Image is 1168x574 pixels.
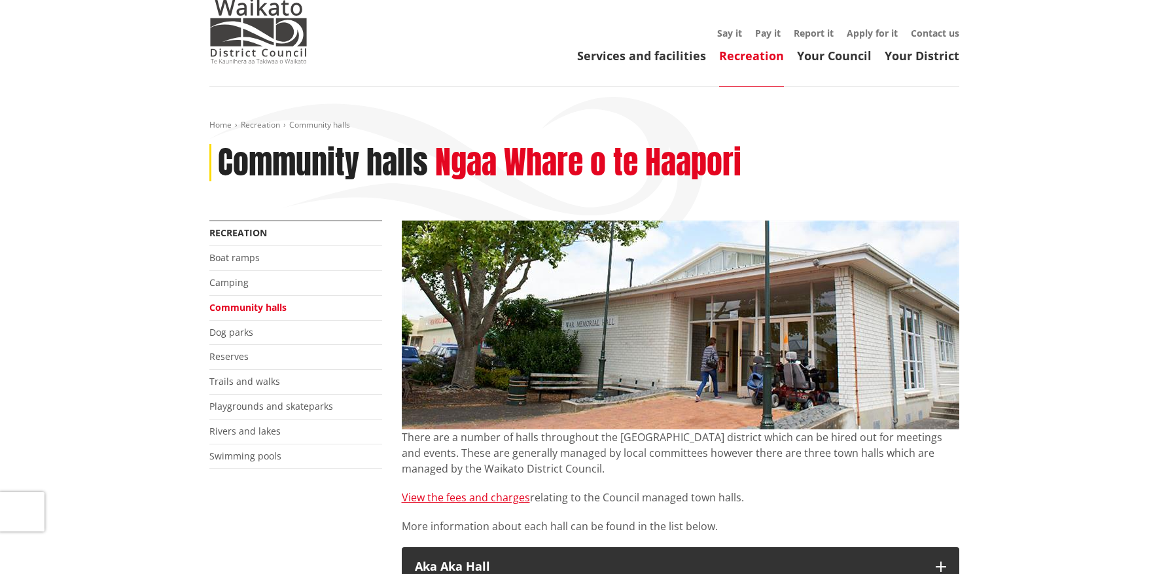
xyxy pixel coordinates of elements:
a: Rivers and lakes [209,425,281,437]
a: Contact us [911,27,959,39]
a: Recreation [209,226,267,239]
nav: breadcrumb [209,120,959,131]
h1: Community halls [218,144,428,182]
a: Say it [717,27,742,39]
a: Your District [885,48,959,63]
a: Home [209,119,232,130]
img: Ngaruawahia Memorial Hall [402,221,959,429]
iframe: Messenger Launcher [1108,519,1155,566]
a: View the fees and charges [402,490,530,505]
a: Reserves [209,350,249,363]
a: Recreation [719,48,784,63]
a: Services and facilities [577,48,706,63]
h3: Aka Aka Hall [415,560,923,573]
a: Swimming pools [209,450,281,462]
a: Community halls [209,301,287,314]
a: Recreation [241,119,280,130]
a: Boat ramps [209,251,260,264]
h2: Ngaa Whare o te Haapori [435,144,741,182]
a: Playgrounds and skateparks [209,400,333,412]
a: Dog parks [209,326,253,338]
p: relating to the Council managed town halls. [402,490,959,505]
a: Apply for it [847,27,898,39]
a: Trails and walks [209,375,280,387]
a: Your Council [797,48,872,63]
p: More information about each hall can be found in the list below. [402,518,959,534]
a: Pay it [755,27,781,39]
a: Camping [209,276,249,289]
span: Community halls [289,119,350,130]
a: Report it [794,27,834,39]
p: There are a number of halls throughout the [GEOGRAPHIC_DATA] district which can be hired out for ... [402,429,959,476]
